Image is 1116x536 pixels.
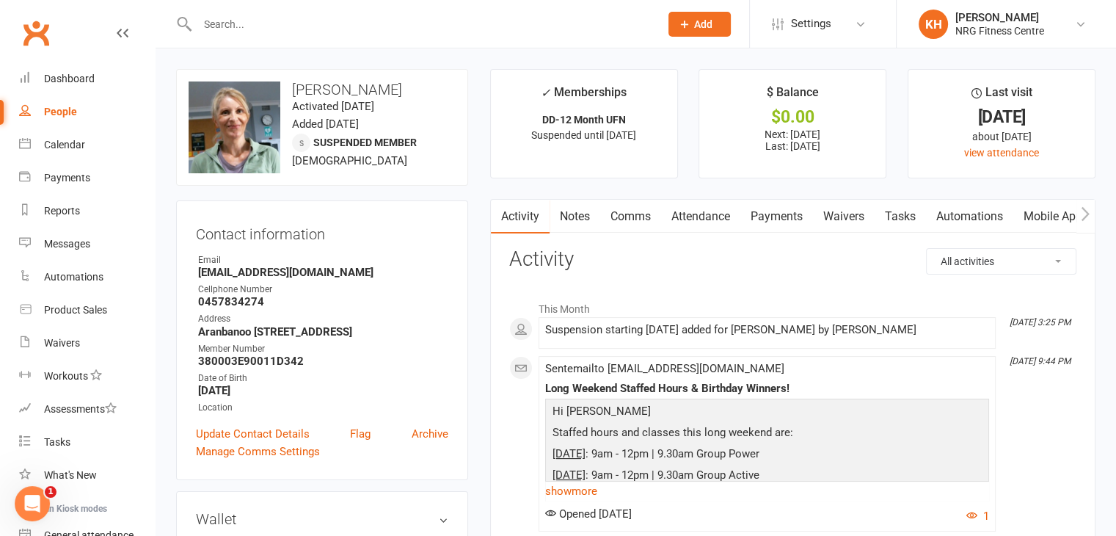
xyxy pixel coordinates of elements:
iframe: Intercom live chat [15,486,50,521]
input: Search... [193,14,649,35]
button: 1 [966,507,989,525]
i: [DATE] 9:44 PM [1010,356,1071,366]
span: [DEMOGRAPHIC_DATA] [292,154,407,167]
a: Manage Comms Settings [196,443,320,460]
span: Add [694,18,712,30]
div: Date of Birth [198,372,448,385]
a: Attendance [661,200,740,233]
strong: Aranbanoo [STREET_ADDRESS] [198,325,448,338]
h3: Contact information [196,220,448,242]
div: What's New [44,469,97,481]
strong: DD-12 Month UFN [542,114,626,126]
strong: 0457834274 [198,295,448,308]
a: Waivers [813,200,875,233]
div: People [44,106,77,117]
p: : 9am - 12pm | 9.30am Group Power [549,445,985,466]
span: 1 [45,486,56,498]
div: Long Weekend Staffed Hours & Birthday Winners! [545,383,989,395]
strong: [DATE] [198,384,448,397]
div: Calendar [44,139,85,151]
div: Messages [44,238,90,250]
a: Dashboard [19,62,155,95]
div: $ Balance [767,83,819,109]
a: Waivers [19,327,155,360]
div: Reports [44,205,80,217]
div: Tasks [44,436,70,448]
p: Next: [DATE] Last: [DATE] [712,128,872,152]
i: ✓ [541,86,550,100]
a: show more [545,481,989,501]
a: Notes [550,200,600,233]
span: [DATE] [552,468,586,482]
a: Automations [19,261,155,294]
a: Tasks [875,200,926,233]
a: What's New [19,459,155,492]
div: Last visit [971,83,1032,109]
a: Assessments [19,393,155,426]
span: [DATE] [552,447,586,460]
a: Payments [740,200,813,233]
img: image1741997488.png [189,82,280,173]
time: Activated [DATE] [292,100,374,113]
div: Email [198,253,448,267]
a: view attendance [964,147,1039,159]
a: Calendar [19,128,155,162]
div: Suspension starting [DATE] added for [PERSON_NAME] by [PERSON_NAME] [545,324,989,336]
p: Hi [PERSON_NAME] [549,402,985,424]
span: Settings [791,7,831,40]
a: Clubworx [18,15,54,51]
div: Assessments [44,403,117,415]
div: $0.00 [712,109,872,125]
span: Suspended until [DATE] [531,129,636,141]
div: Workouts [44,370,88,382]
i: [DATE] 3:25 PM [1010,317,1071,327]
a: Payments [19,162,155,195]
span: Sent email to [EMAIL_ADDRESS][DOMAIN_NAME] [545,362,784,375]
div: Memberships [541,83,627,110]
a: Automations [926,200,1013,233]
a: People [19,95,155,128]
h3: Wallet [196,511,448,527]
div: Payments [44,172,90,184]
a: Tasks [19,426,155,459]
div: Cellphone Number [198,283,448,297]
div: Member Number [198,342,448,356]
a: Reports [19,195,155,228]
div: Dashboard [44,73,95,84]
p: : 9am - 12pm | 9.30am Group Active [549,466,985,488]
a: Update Contact Details [196,425,310,443]
h3: [PERSON_NAME] [189,82,456,98]
p: Staffed hours and classes this long weekend are: [549,424,985,445]
time: Added [DATE] [292,117,359,131]
h3: Activity [509,248,1076,271]
span: Opened [DATE] [545,507,632,521]
div: about [DATE] [922,128,1082,145]
div: Location [198,401,448,415]
li: This Month [509,294,1076,317]
a: Flag [350,425,371,443]
a: Messages [19,228,155,261]
a: Archive [412,425,448,443]
div: KH [919,10,948,39]
div: Waivers [44,337,80,349]
a: Comms [600,200,661,233]
span: Suspended member [313,137,417,148]
a: Mobile App [1013,200,1093,233]
strong: [EMAIL_ADDRESS][DOMAIN_NAME] [198,266,448,279]
div: [DATE] [922,109,1082,125]
div: Product Sales [44,304,107,316]
strong: 380003E90011D342 [198,355,448,368]
div: NRG Fitness Centre [955,24,1044,37]
a: Activity [491,200,550,233]
div: Address [198,312,448,326]
div: Automations [44,271,103,283]
a: Workouts [19,360,155,393]
a: Product Sales [19,294,155,327]
button: Add [668,12,731,37]
div: [PERSON_NAME] [955,11,1044,24]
